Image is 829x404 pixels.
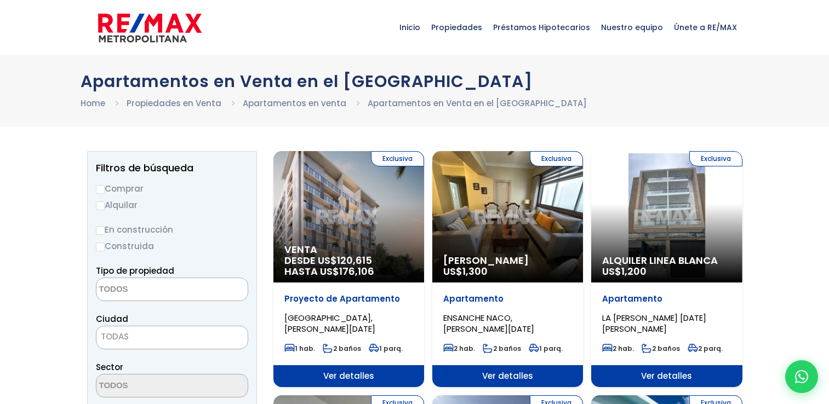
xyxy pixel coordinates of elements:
[488,11,596,44] span: Préstamos Hipotecarios
[462,264,488,278] span: 1,300
[284,244,413,255] span: Venta
[243,97,346,109] a: Apartamentos en venta
[443,344,475,353] span: 2 hab.
[101,331,129,342] span: TODAS
[591,151,742,387] a: Exclusiva Alquiler Linea Blanca US$1,200 Apartamento LA [PERSON_NAME] [DATE][PERSON_NAME] 2 hab. ...
[96,182,248,195] label: Comprar
[81,72,749,91] h1: Apartamentos en Venta en el [GEOGRAPHIC_DATA]
[602,255,731,266] span: Alquiler Linea Blanca
[339,264,374,278] span: 176,106
[432,151,583,387] a: Exclusiva [PERSON_NAME] US$1,300 Apartamento ENSANCHE NACO, [PERSON_NAME][DATE] 2 hab. 2 baños 1 ...
[530,151,583,166] span: Exclusiva
[96,361,123,373] span: Sector
[668,11,742,44] span: Únete a RE/MAX
[96,243,105,251] input: Construida
[483,344,521,353] span: 2 baños
[96,313,128,325] span: Ciudad
[96,278,203,302] textarea: Search
[284,312,375,334] span: [GEOGRAPHIC_DATA], [PERSON_NAME][DATE]
[273,365,424,387] span: Ver detalles
[602,264,647,278] span: US$
[368,96,587,110] li: Apartamentos en Venta en el [GEOGRAPHIC_DATA]
[591,365,742,387] span: Ver detalles
[96,198,248,212] label: Alquilar
[621,264,647,278] span: 1,200
[96,185,105,194] input: Comprar
[443,293,572,304] p: Apartamento
[96,326,248,349] span: TODAS
[96,374,203,398] textarea: Search
[602,312,706,334] span: LA [PERSON_NAME] [DATE][PERSON_NAME]
[394,11,426,44] span: Inicio
[284,266,413,277] span: HASTA US$
[96,226,105,235] input: En construcción
[284,293,413,304] p: Proyecto de Apartamento
[96,265,174,276] span: Tipo de propiedad
[443,264,488,278] span: US$
[529,344,563,353] span: 1 parq.
[443,255,572,266] span: [PERSON_NAME]
[689,151,742,166] span: Exclusiva
[688,344,723,353] span: 2 parq.
[371,151,424,166] span: Exclusiva
[432,365,583,387] span: Ver detalles
[96,329,248,344] span: TODAS
[127,97,221,109] a: Propiedades en Venta
[96,163,248,174] h2: Filtros de búsqueda
[602,293,731,304] p: Apartamento
[337,253,372,267] span: 120,615
[284,344,315,353] span: 1 hab.
[596,11,668,44] span: Nuestro equipo
[602,344,634,353] span: 2 hab.
[98,11,202,44] img: remax-metropolitana-logo
[96,223,248,236] label: En construcción
[323,344,361,353] span: 2 baños
[443,312,534,334] span: ENSANCHE NACO, [PERSON_NAME][DATE]
[81,97,105,109] a: Home
[96,201,105,210] input: Alquilar
[426,11,488,44] span: Propiedades
[284,255,413,277] span: DESDE US$
[642,344,680,353] span: 2 baños
[273,151,424,387] a: Exclusiva Venta DESDE US$120,615 HASTA US$176,106 Proyecto de Apartamento [GEOGRAPHIC_DATA], [PER...
[96,239,248,253] label: Construida
[369,344,403,353] span: 1 parq.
